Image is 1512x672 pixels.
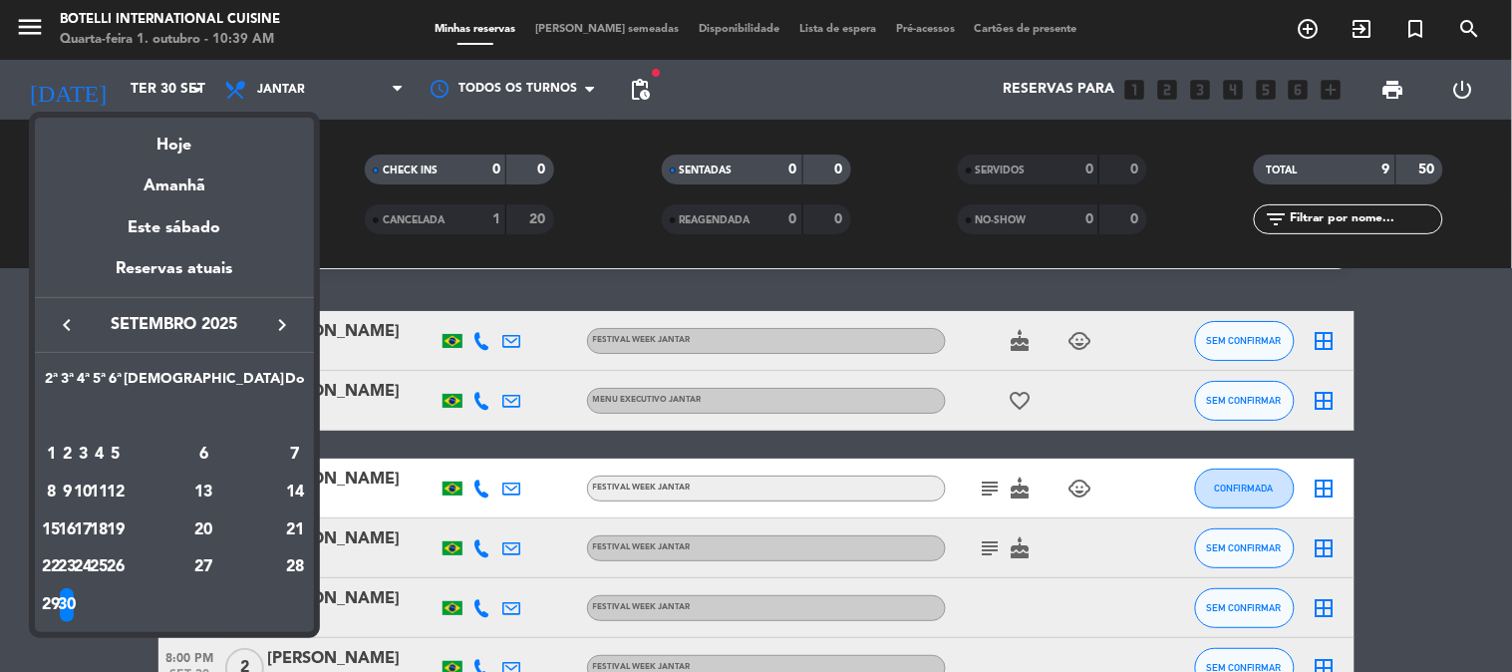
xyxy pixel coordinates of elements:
[108,474,124,511] td: 12 de setembro de 2025
[59,474,75,511] td: 9 de setembro de 2025
[132,550,276,584] div: 27
[60,550,75,584] div: 23
[284,548,306,586] td: 28 de setembro de 2025
[75,548,91,586] td: 24 de setembro de 2025
[44,588,59,622] div: 29
[76,476,91,509] div: 10
[91,436,107,474] td: 4 de setembro de 2025
[75,436,91,474] td: 3 de setembro de 2025
[60,513,75,547] div: 16
[108,476,123,509] div: 12
[35,118,314,159] div: Hoje
[285,438,305,472] div: 7
[92,550,107,584] div: 25
[60,476,75,509] div: 9
[285,476,305,509] div: 14
[284,436,306,474] td: 7 de setembro de 2025
[43,511,59,549] td: 15 de setembro de 2025
[35,159,314,199] div: Amanhã
[75,474,91,511] td: 10 de setembro de 2025
[43,368,59,399] th: Segunda-feira
[43,436,59,474] td: 1 de setembro de 2025
[35,200,314,256] div: Este sábado
[284,474,306,511] td: 14 de setembro de 2025
[124,511,284,549] td: 20 de setembro de 2025
[44,438,59,472] div: 1
[35,256,314,297] div: Reservas atuais
[75,511,91,549] td: 17 de setembro de 2025
[284,511,306,549] td: 21 de setembro de 2025
[44,513,59,547] div: 15
[92,476,107,509] div: 11
[264,312,300,338] button: keyboard_arrow_right
[108,438,123,472] div: 5
[124,436,284,474] td: 6 de setembro de 2025
[59,436,75,474] td: 2 de setembro de 2025
[59,586,75,624] td: 30 de setembro de 2025
[108,368,124,399] th: Sexta-feira
[43,586,59,624] td: 29 de setembro de 2025
[108,548,124,586] td: 26 de setembro de 2025
[43,399,306,437] td: SET
[85,312,264,338] span: setembro 2025
[76,550,91,584] div: 24
[108,436,124,474] td: 5 de setembro de 2025
[60,588,75,622] div: 30
[59,548,75,586] td: 23 de setembro de 2025
[132,476,276,509] div: 13
[285,513,305,547] div: 21
[285,550,305,584] div: 28
[91,368,107,399] th: Quinta-feira
[76,513,91,547] div: 17
[76,438,91,472] div: 3
[124,474,284,511] td: 13 de setembro de 2025
[132,513,276,547] div: 20
[44,550,59,584] div: 22
[108,550,123,584] div: 26
[108,513,123,547] div: 19
[59,368,75,399] th: Terça-feira
[43,548,59,586] td: 22 de setembro de 2025
[55,313,79,337] i: keyboard_arrow_left
[91,511,107,549] td: 18 de setembro de 2025
[60,438,75,472] div: 2
[43,474,59,511] td: 8 de setembro de 2025
[108,511,124,549] td: 19 de setembro de 2025
[284,368,306,399] th: Domingo
[92,513,107,547] div: 18
[91,548,107,586] td: 25 de setembro de 2025
[124,548,284,586] td: 27 de setembro de 2025
[92,438,107,472] div: 4
[132,438,276,472] div: 6
[124,368,284,399] th: Sábado
[49,312,85,338] button: keyboard_arrow_left
[44,476,59,509] div: 8
[75,368,91,399] th: Quarta-feira
[270,313,294,337] i: keyboard_arrow_right
[59,511,75,549] td: 16 de setembro de 2025
[91,474,107,511] td: 11 de setembro de 2025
